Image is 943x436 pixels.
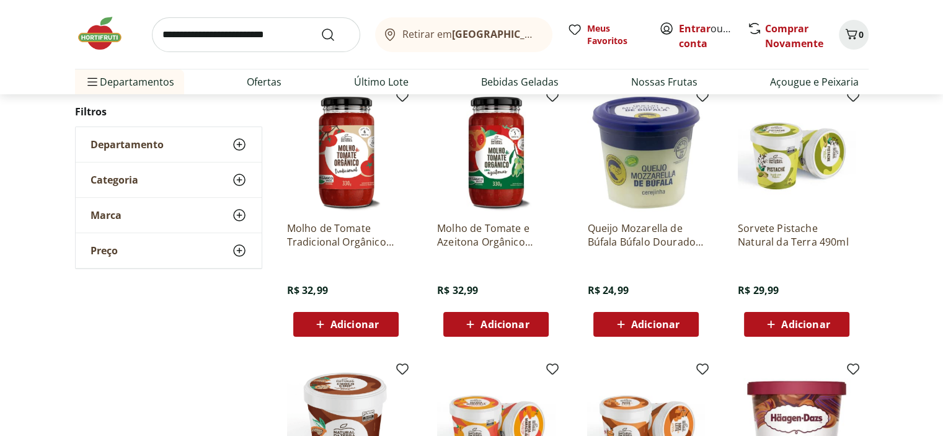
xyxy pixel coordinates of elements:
a: Açougue e Peixaria [770,74,859,89]
span: Preço [91,244,118,257]
a: Nossas Frutas [631,74,697,89]
button: Retirar em[GEOGRAPHIC_DATA]/[GEOGRAPHIC_DATA] [375,17,552,52]
button: Adicionar [443,312,549,337]
span: 0 [859,29,864,40]
a: Sorvete Pistache Natural da Terra 490ml [738,221,856,249]
button: Departamento [76,127,262,162]
img: Molho de Tomate Tradicional Orgânico Natural Da Terra 330g [287,94,405,211]
button: Carrinho [839,20,869,50]
img: Hortifruti [75,15,137,52]
button: Adicionar [744,312,849,337]
span: Adicionar [631,319,680,329]
span: Adicionar [781,319,830,329]
span: R$ 32,99 [437,283,478,297]
a: Criar conta [679,22,747,50]
a: Meus Favoritos [567,22,644,47]
input: search [152,17,360,52]
img: Sorvete Pistache Natural da Terra 490ml [738,94,856,211]
button: Categoria [76,162,262,197]
span: R$ 24,99 [587,283,628,297]
a: Molho de Tomate e Azeitona Orgânico Natural Da Terra 330g [437,221,555,249]
img: Queijo Mozarella de Búfala Búfalo Dourado 150g [587,94,705,211]
span: R$ 32,99 [287,283,328,297]
span: Adicionar [480,319,529,329]
span: Categoria [91,174,138,186]
span: Departamento [91,138,164,151]
span: Departamentos [85,67,174,97]
button: Submit Search [321,27,350,42]
span: R$ 29,99 [738,283,779,297]
span: Retirar em [402,29,539,40]
button: Adicionar [593,312,699,337]
a: Bebidas Geladas [481,74,559,89]
button: Adicionar [293,312,399,337]
a: Queijo Mozarella de Búfala Búfalo Dourado 150g [587,221,705,249]
b: [GEOGRAPHIC_DATA]/[GEOGRAPHIC_DATA] [452,27,661,41]
a: Comprar Novamente [765,22,823,50]
button: Marca [76,198,262,233]
h2: Filtros [75,99,262,124]
span: ou [679,21,734,51]
button: Preço [76,233,262,268]
a: Entrar [679,22,711,35]
span: Adicionar [330,319,379,329]
span: Meus Favoritos [587,22,644,47]
button: Menu [85,67,100,97]
a: Molho de Tomate Tradicional Orgânico Natural Da Terra 330g [287,221,405,249]
a: Último Lote [354,74,409,89]
span: Marca [91,209,122,221]
a: Ofertas [247,74,281,89]
img: Molho de Tomate e Azeitona Orgânico Natural Da Terra 330g [437,94,555,211]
